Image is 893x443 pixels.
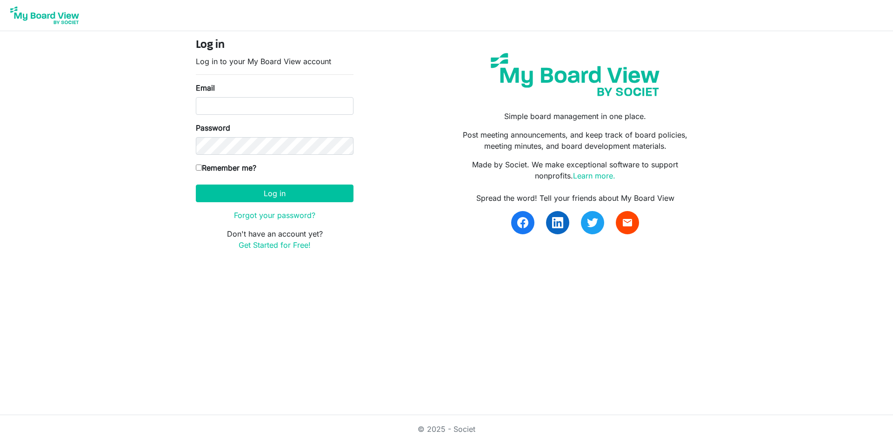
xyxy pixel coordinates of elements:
p: Made by Societ. We make exceptional software to support nonprofits. [453,159,697,181]
h4: Log in [196,39,353,52]
label: Password [196,122,230,133]
img: my-board-view-societ.svg [484,46,666,103]
p: Simple board management in one place. [453,111,697,122]
a: email [616,211,639,234]
label: Remember me? [196,162,256,173]
a: Forgot your password? [234,211,315,220]
button: Log in [196,185,353,202]
label: Email [196,82,215,93]
img: twitter.svg [587,217,598,228]
p: Post meeting announcements, and keep track of board policies, meeting minutes, and board developm... [453,129,697,152]
span: email [622,217,633,228]
img: My Board View Logo [7,4,82,27]
p: Don't have an account yet? [196,228,353,251]
img: facebook.svg [517,217,528,228]
a: Get Started for Free! [239,240,311,250]
a: Learn more. [573,171,615,180]
input: Remember me? [196,165,202,171]
p: Log in to your My Board View account [196,56,353,67]
div: Spread the word! Tell your friends about My Board View [453,192,697,204]
a: © 2025 - Societ [418,424,475,434]
img: linkedin.svg [552,217,563,228]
